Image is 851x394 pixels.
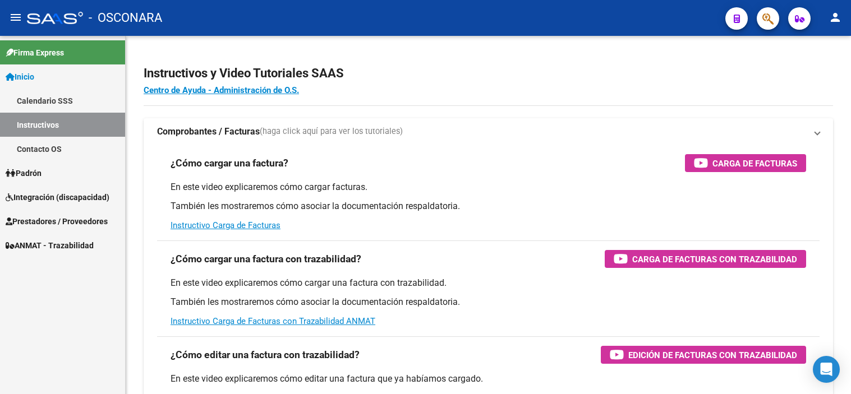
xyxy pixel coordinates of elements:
[632,252,797,266] span: Carga de Facturas con Trazabilidad
[171,220,280,230] a: Instructivo Carga de Facturas
[6,167,42,179] span: Padrón
[157,126,260,138] strong: Comprobantes / Facturas
[89,6,162,30] span: - OSCONARA
[171,181,806,193] p: En este video explicaremos cómo cargar facturas.
[260,126,403,138] span: (haga click aquí para ver los tutoriales)
[6,47,64,59] span: Firma Express
[171,155,288,171] h3: ¿Cómo cargar una factura?
[171,277,806,289] p: En este video explicaremos cómo cargar una factura con trazabilidad.
[6,215,108,228] span: Prestadores / Proveedores
[829,11,842,24] mat-icon: person
[171,251,361,267] h3: ¿Cómo cargar una factura con trazabilidad?
[813,356,840,383] div: Open Intercom Messenger
[171,373,806,385] p: En este video explicaremos cómo editar una factura que ya habíamos cargado.
[6,191,109,203] span: Integración (discapacidad)
[605,250,806,268] button: Carga de Facturas con Trazabilidad
[171,296,806,308] p: También les mostraremos cómo asociar la documentación respaldatoria.
[9,11,22,24] mat-icon: menu
[6,71,34,83] span: Inicio
[171,316,375,326] a: Instructivo Carga de Facturas con Trazabilidad ANMAT
[144,63,833,84] h2: Instructivos y Video Tutoriales SAAS
[144,85,299,95] a: Centro de Ayuda - Administración de O.S.
[144,118,833,145] mat-expansion-panel-header: Comprobantes / Facturas(haga click aquí para ver los tutoriales)
[685,154,806,172] button: Carga de Facturas
[712,156,797,170] span: Carga de Facturas
[601,346,806,364] button: Edición de Facturas con Trazabilidad
[171,200,806,212] p: También les mostraremos cómo asociar la documentación respaldatoria.
[6,239,94,252] span: ANMAT - Trazabilidad
[628,348,797,362] span: Edición de Facturas con Trazabilidad
[171,347,360,363] h3: ¿Cómo editar una factura con trazabilidad?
